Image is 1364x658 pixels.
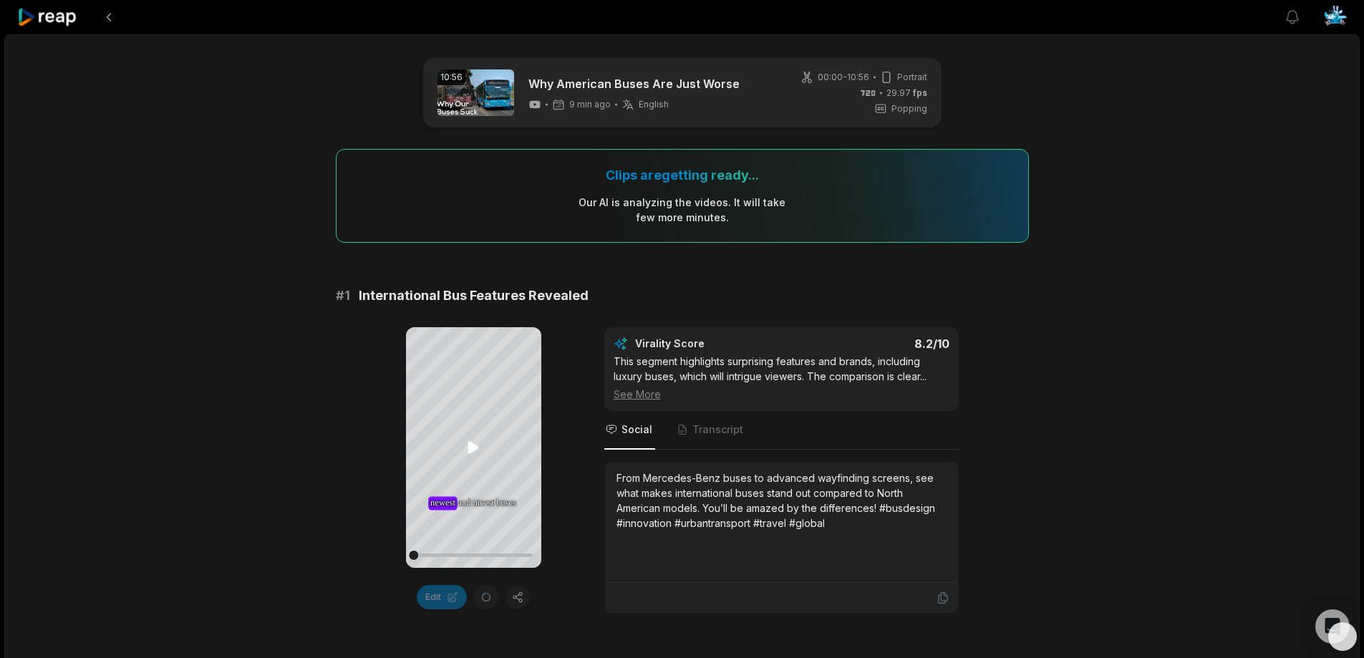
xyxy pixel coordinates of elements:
span: English [639,99,669,110]
div: From Mercedes-Benz buses to advanced wayfinding screens, see what makes international buses stand... [616,470,947,531]
span: Popping [891,102,927,115]
span: Social [621,422,652,437]
span: International Bus Features Revealed [359,286,589,306]
span: 00:00 - 10:56 [818,71,869,84]
div: Clips are getting ready... [606,167,759,183]
div: Our AI is analyzing the video s . It will take few more minutes. [578,195,786,225]
nav: Tabs [604,411,959,450]
button: Edit [417,585,467,609]
span: Portrait [897,71,927,84]
div: See More [614,387,949,402]
span: 29.97 [886,87,927,100]
span: 9 min ago [569,99,611,110]
div: Open Intercom Messenger [1315,609,1350,644]
div: This segment highlights surprising features and brands, including luxury buses, which will intrig... [614,354,949,402]
a: Why American Buses Are Just Worse [528,75,740,92]
span: fps [913,87,927,98]
span: Transcript [692,422,743,437]
div: Virality Score [635,337,789,351]
div: 8.2 /10 [795,337,949,351]
span: # 1 [336,286,350,306]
